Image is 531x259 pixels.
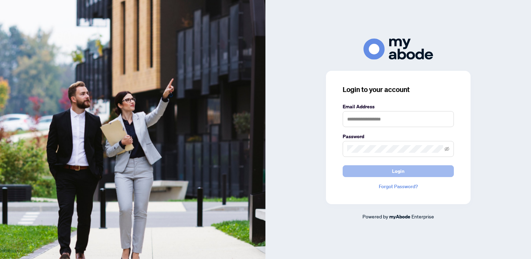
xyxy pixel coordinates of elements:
[363,39,433,60] img: ma-logo
[362,213,388,219] span: Powered by
[343,103,454,110] label: Email Address
[444,147,449,151] span: eye-invisible
[343,85,454,94] h3: Login to your account
[389,213,410,220] a: myAbode
[343,165,454,177] button: Login
[411,213,434,219] span: Enterprise
[343,183,454,190] a: Forgot Password?
[343,133,454,140] label: Password
[392,166,405,177] span: Login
